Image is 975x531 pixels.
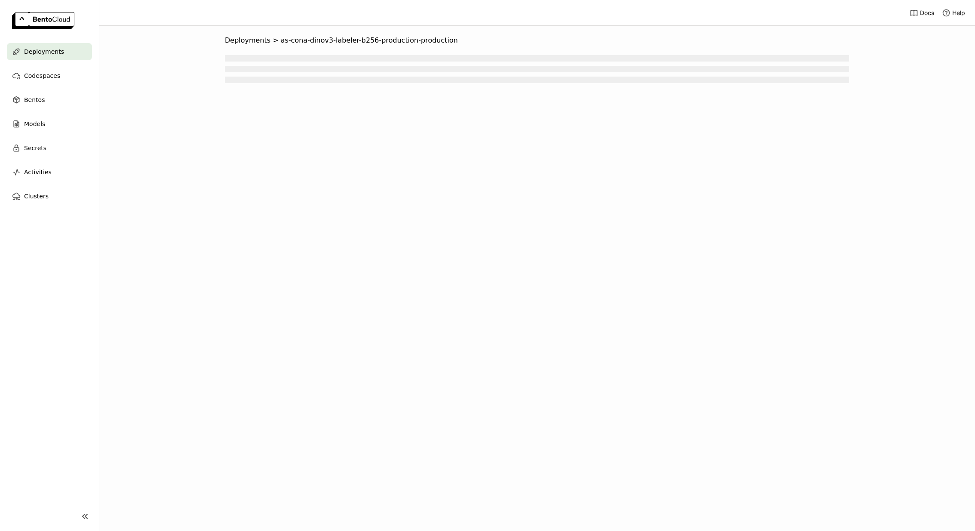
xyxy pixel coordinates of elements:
a: Clusters [7,188,92,205]
a: Docs [910,9,934,17]
span: Activities [24,167,52,177]
span: Clusters [24,191,49,201]
a: Bentos [7,91,92,108]
span: Deployments [24,46,64,57]
span: Bentos [24,95,45,105]
span: Codespaces [24,71,60,81]
a: Models [7,115,92,133]
a: Activities [7,164,92,181]
span: Docs [920,9,934,17]
span: Help [952,9,965,17]
span: Deployments [225,36,270,45]
span: Secrets [24,143,46,153]
img: logo [12,12,74,29]
span: Models [24,119,45,129]
div: Help [942,9,965,17]
a: Secrets [7,139,92,157]
span: as-cona-dinov3-labeler-b256-production-production [281,36,458,45]
span: > [270,36,281,45]
nav: Breadcrumbs navigation [225,36,849,45]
